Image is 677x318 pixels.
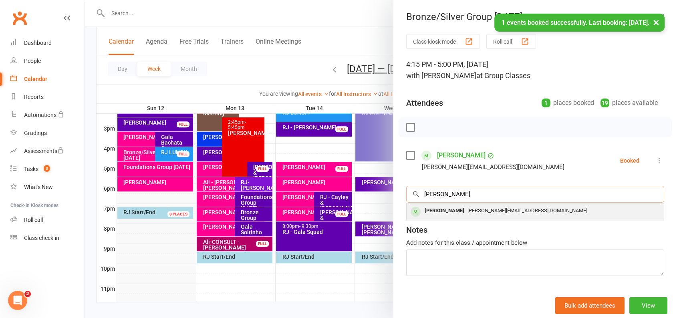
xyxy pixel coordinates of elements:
button: Class kiosk mode [406,34,480,49]
div: Tasks [24,166,38,172]
a: Gradings [10,124,85,142]
div: Reports [24,94,44,100]
span: [PERSON_NAME][EMAIL_ADDRESS][DOMAIN_NAME] [467,207,587,213]
a: People [10,52,85,70]
div: People [24,58,41,64]
a: Calendar [10,70,85,88]
div: places available [600,97,658,109]
div: member [411,207,421,217]
div: [PERSON_NAME][EMAIL_ADDRESS][DOMAIN_NAME] [422,162,564,172]
div: Notes [406,224,427,235]
input: Search to add attendees [406,186,664,203]
div: places booked [542,97,594,109]
button: View [629,297,667,314]
div: Booked [620,158,639,163]
button: Roll call [486,34,536,49]
a: What's New [10,178,85,196]
div: Bronze/Silver Group [DATE] [393,11,677,22]
div: What's New [24,184,53,190]
div: Calendar [24,76,47,82]
div: 4:15 PM - 5:00 PM, [DATE] [406,59,664,81]
div: 1 events booked successfully. Last booking: [DATE]. [494,14,665,32]
div: Attendees [406,97,443,109]
div: [PERSON_NAME] [421,205,467,217]
div: Assessments [24,148,64,154]
div: Automations [24,112,56,118]
a: Assessments [10,142,85,160]
div: Add notes for this class / appointment below [406,238,664,248]
a: Automations [10,106,85,124]
span: 2 [24,291,31,297]
a: Tasks 3 [10,160,85,178]
iframe: Intercom live chat [8,291,27,310]
span: 3 [44,165,50,172]
a: Reports [10,88,85,106]
a: Roll call [10,211,85,229]
span: with [PERSON_NAME] [406,71,476,80]
div: Roll call [24,217,43,223]
a: [PERSON_NAME] [437,149,486,162]
div: Gradings [24,130,47,136]
button: Bulk add attendees [555,297,625,314]
div: Class check-in [24,235,59,241]
a: Clubworx [10,8,30,28]
span: at Group Classes [476,71,530,80]
div: 19 [600,99,609,107]
a: Dashboard [10,34,85,52]
div: Dashboard [24,40,52,46]
button: × [649,14,663,31]
a: Class kiosk mode [10,229,85,247]
div: 1 [542,99,550,107]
